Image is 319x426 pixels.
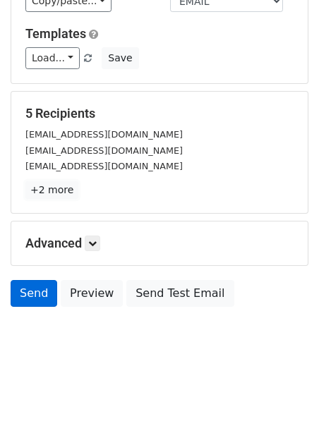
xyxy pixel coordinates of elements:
a: Preview [61,280,123,307]
a: Templates [25,26,86,41]
button: Save [102,47,138,69]
iframe: Chat Widget [248,358,319,426]
small: [EMAIL_ADDRESS][DOMAIN_NAME] [25,161,183,171]
small: [EMAIL_ADDRESS][DOMAIN_NAME] [25,145,183,156]
a: +2 more [25,181,78,199]
h5: 5 Recipients [25,106,294,121]
small: [EMAIL_ADDRESS][DOMAIN_NAME] [25,129,183,140]
a: Send [11,280,57,307]
a: Send Test Email [126,280,234,307]
a: Load... [25,47,80,69]
h5: Advanced [25,236,294,251]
